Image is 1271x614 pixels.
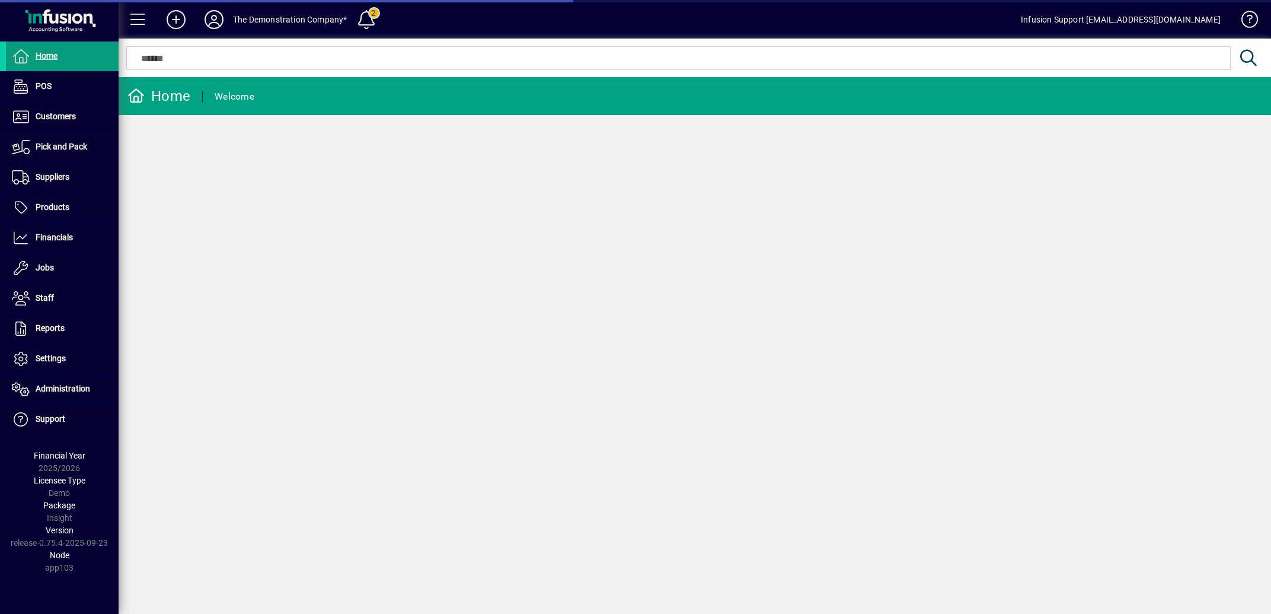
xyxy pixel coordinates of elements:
span: Reports [36,323,65,333]
a: Knowledge Base [1232,2,1256,41]
span: Version [46,526,74,535]
div: The Demonstration Company* [233,10,347,29]
div: Welcome [215,87,254,106]
span: Jobs [36,263,54,272]
span: Licensee Type [34,476,85,485]
span: Support [36,414,65,424]
span: Home [36,51,58,61]
span: Package [43,501,75,510]
a: Customers [6,102,119,132]
button: Add [157,9,195,30]
a: POS [6,72,119,101]
span: Node [50,551,69,560]
span: Staff [36,293,54,303]
a: Staff [6,284,119,313]
div: Home [127,87,190,106]
span: Products [36,202,69,212]
a: Jobs [6,253,119,283]
a: Settings [6,344,119,374]
span: Financials [36,233,73,242]
a: Pick and Pack [6,132,119,162]
a: Financials [6,223,119,253]
a: Administration [6,374,119,404]
a: Suppliers [6,163,119,192]
span: Pick and Pack [36,142,87,151]
a: Reports [6,314,119,343]
span: Settings [36,354,66,363]
button: Profile [195,9,233,30]
span: POS [36,81,52,91]
span: Suppliers [36,172,69,182]
a: Products [6,193,119,222]
span: Customers [36,112,76,121]
span: Administration [36,384,90,393]
span: Financial Year [34,451,85,460]
div: Infusion Support [EMAIL_ADDRESS][DOMAIN_NAME] [1021,10,1221,29]
a: Support [6,405,119,434]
